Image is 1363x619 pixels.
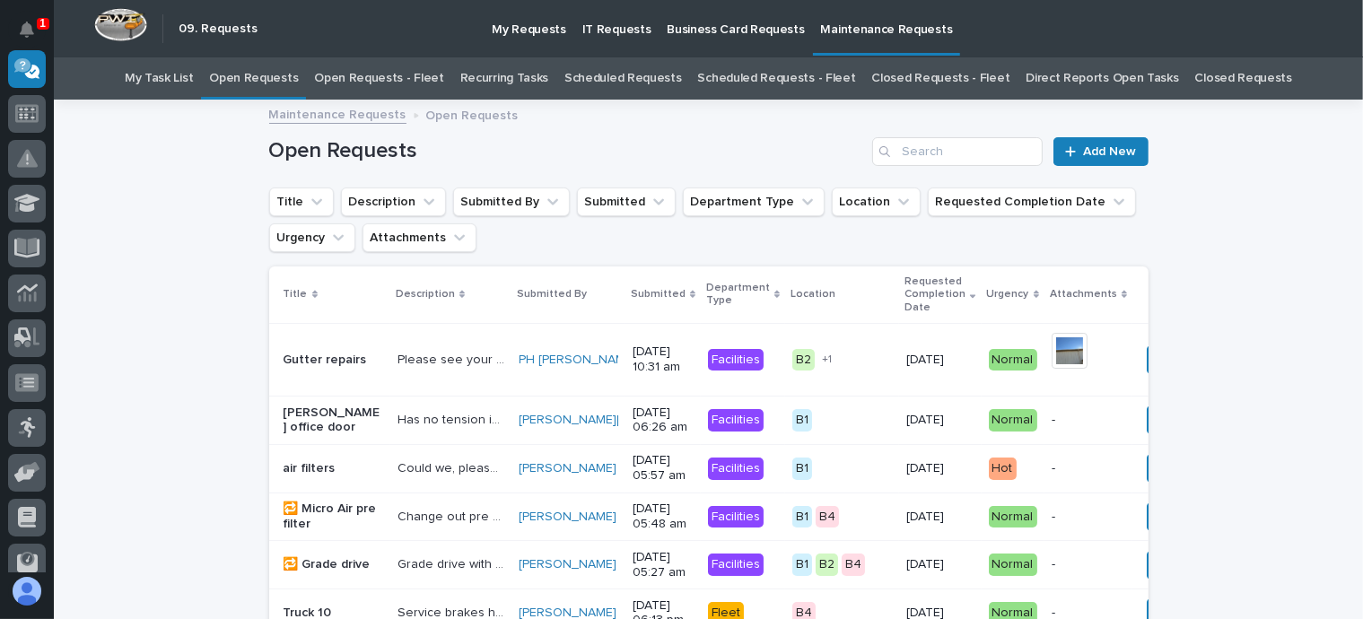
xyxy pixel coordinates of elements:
p: Please see your all gutters that leak. I’ve got some caulk, especially for that before. [398,349,508,368]
p: Grade drive with skid steer and case w/ drag. [398,554,508,572]
a: Direct Reports Open Tasks [1026,57,1178,100]
button: Requested Completion Date [928,187,1136,216]
a: [PERSON_NAME] [519,510,616,525]
span: Add New [1084,145,1137,158]
span: + 1 [822,354,832,365]
p: Description [396,284,455,304]
p: - [1052,557,1125,572]
a: Add New [1053,137,1148,166]
div: B1 [792,506,812,528]
div: Hot [989,458,1017,480]
p: [DATE] 05:27 am [633,550,694,580]
div: Facilities [708,554,764,576]
p: Change out pre filters every two weeks [398,506,508,525]
p: Urgency [987,284,1029,304]
tr: 🔁 Micro Air pre filterChange out pre filters every two weeksChange out pre filters every two week... [269,493,1356,541]
p: Location [791,284,835,304]
div: Normal [989,554,1037,576]
a: Open Requests - Fleet [314,57,444,100]
div: Facilities [708,506,764,528]
tr: air filtersCould we, please have our air filters changed in B-1Could we, please have our air filt... [269,444,1356,493]
button: Description [341,187,446,216]
button: Attachments [363,223,476,252]
div: Normal [989,349,1037,371]
img: Workspace Logo [94,8,147,41]
input: Search [872,137,1043,166]
button: Title [269,187,334,216]
a: [PERSON_NAME] [519,461,616,476]
p: [DATE] 05:48 am [633,501,694,532]
p: - [1052,413,1125,428]
div: B2 [792,349,815,371]
div: B1 [792,554,812,576]
button: Assign [1147,345,1208,374]
p: Gutter repairs [284,353,383,368]
p: Title [284,284,308,304]
p: Department Type [706,278,770,311]
button: Assign [1147,551,1208,580]
p: [DATE] [906,510,974,525]
div: Normal [989,409,1037,432]
p: Submitted [631,284,686,304]
button: Submitted By [453,187,570,216]
div: B4 [816,506,839,528]
a: Scheduled Requests [564,57,681,100]
div: Notifications1 [22,22,46,50]
button: Notifications [8,11,46,48]
p: Open Requests [426,104,519,124]
div: B1 [792,458,812,480]
a: [PERSON_NAME] [519,557,616,572]
a: My Task List [125,57,193,100]
p: Requested Completion Date [904,272,965,318]
tr: [PERSON_NAME] office doorHas no tension in door stopper. Also door doesn’t fully shut on its ownH... [269,396,1356,444]
h2: 09. Requests [179,22,258,37]
div: B2 [816,554,838,576]
p: - [1052,461,1125,476]
button: Location [832,187,921,216]
a: [PERSON_NAME][DEMOGRAPHIC_DATA] [519,413,750,428]
button: Assign [1147,454,1208,483]
p: [DATE] 06:26 am [633,405,694,436]
div: Facilities [708,409,764,432]
p: Submitted By [517,284,587,304]
p: [DATE] 10:31 am [633,344,694,375]
p: Has no tension in door stopper. Also door doesn’t fully shut on its own [398,409,508,428]
tr: 🔁 Grade driveGrade drive with skid steer and case w/ drag.Grade drive with skid steer and case w/... [269,541,1356,589]
a: Maintenance Requests [269,103,406,124]
a: PH [PERSON_NAME] [519,353,636,368]
a: Closed Requests - Fleet [872,57,1010,100]
p: [DATE] [906,557,974,572]
div: Facilities [708,349,764,371]
p: 1 [39,17,46,30]
div: Facilities [708,458,764,480]
h1: Open Requests [269,138,866,164]
button: Submitted [577,187,676,216]
a: Scheduled Requests - Fleet [698,57,856,100]
a: Recurring Tasks [460,57,548,100]
tr: Gutter repairsPlease see your all gutters that leak. I’ve got some caulk, especially for that bef... [269,323,1356,396]
p: [DATE] [906,413,974,428]
div: Normal [989,506,1037,528]
button: Department Type [683,187,825,216]
p: [DATE] [906,461,974,476]
button: Urgency [269,223,355,252]
p: [PERSON_NAME] office door [284,405,383,436]
button: Assign [1147,405,1208,434]
p: [DATE] [906,353,974,368]
p: - [1052,510,1125,525]
p: 🔁 Micro Air pre filter [284,501,383,532]
p: air filters [284,461,383,476]
p: [DATE] 05:57 am [633,453,694,484]
button: users-avatar [8,572,46,610]
p: Attachments [1050,284,1117,304]
button: Assign [1147,502,1208,531]
a: Open Requests [209,57,298,100]
div: B4 [842,554,865,576]
div: B1 [792,409,812,432]
a: Closed Requests [1195,57,1292,100]
p: Could we, please have our air filters changed in B-1 [398,458,508,476]
p: 🔁 Grade drive [284,557,383,572]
